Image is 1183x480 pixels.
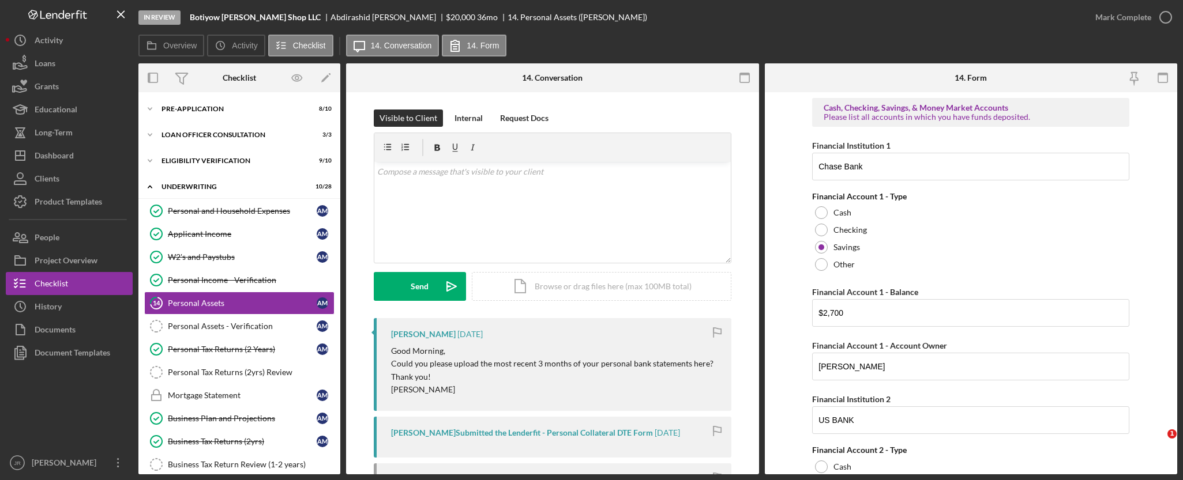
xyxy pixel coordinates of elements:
button: Document Templates [6,341,133,364]
div: Product Templates [35,190,102,216]
label: Cash [833,462,851,471]
div: Underwriting [162,183,303,190]
button: Mark Complete [1084,6,1177,29]
iframe: Intercom live chat [1144,429,1171,457]
div: 3 / 3 [311,131,332,138]
div: Mark Complete [1095,6,1151,29]
div: A M [317,205,328,217]
a: Business Plan and ProjectionsAM [144,407,335,430]
div: Clients [35,167,59,193]
button: Educational [6,98,133,121]
div: Mortgage Statement [168,391,317,400]
div: 10 / 28 [311,183,332,190]
div: Educational [35,98,77,124]
a: 14Personal AssetsAM [144,292,335,315]
time: 2025-02-25 16:49 [457,330,483,339]
tspan: 14 [153,299,160,307]
label: Financial Account 1 - Account Owner [812,341,947,350]
p: [PERSON_NAME] [391,383,713,396]
label: Overview [163,41,197,50]
button: Activity [6,29,133,52]
label: Savings [833,243,860,252]
div: Project Overview [35,249,97,275]
div: Document Templates [35,341,110,367]
button: Documents [6,318,133,341]
div: In Review [138,10,181,25]
div: Personal Tax Returns (2 Years) [168,345,317,354]
div: A M [317,343,328,355]
label: 14. Form [467,41,499,50]
a: Personal Tax Returns (2 Years)AM [144,338,335,361]
div: Personal Assets - Verification [168,322,317,331]
a: W2's and PaystubsAM [144,245,335,269]
button: People [6,226,133,249]
div: Personal and Household Expenses [168,206,317,216]
label: Other [833,260,855,269]
span: 1 [1167,429,1177,439]
a: Personal Income - Verification [144,269,335,292]
a: Mortgage StatementAM [144,384,335,407]
label: Checking [833,225,867,235]
div: W2's and Paystubs [168,252,317,262]
div: Grants [35,75,59,101]
div: Loans [35,52,55,78]
div: Request Docs [500,109,549,127]
div: 14. Form [955,73,987,82]
p: Good Morning, [391,345,713,357]
button: Long-Term [6,121,133,144]
div: Personal Income - Verification [168,275,334,285]
div: 8 / 10 [311,105,332,112]
label: Checklist [293,41,326,50]
label: Activity [232,41,257,50]
div: People [35,226,59,252]
div: Please list all accounts in which you have funds deposited. [824,112,1118,122]
div: 14. Personal Assets ([PERSON_NAME]) [508,13,647,22]
div: A M [317,413,328,424]
button: Loans [6,52,133,75]
div: A M [317,320,328,332]
div: History [35,295,62,321]
button: Grants [6,75,133,98]
div: Business Plan and Projections [168,414,317,423]
div: Eligibility Verification [162,157,303,164]
div: Internal [455,109,483,127]
button: Activity [207,35,265,56]
span: $20,000 [446,12,475,22]
a: Business Tax Return Review (1-2 years) [144,453,335,476]
div: Financial Account 1 - Type [812,192,1129,201]
div: Activity [35,29,63,55]
label: Financial Account 1 - Balance [812,287,918,297]
div: A M [317,390,328,401]
label: Cash [833,208,851,217]
button: Project Overview [6,249,133,272]
div: Cash, Checking, Savings, & Money Market Accounts [824,103,1118,112]
div: Business Tax Returns (2yrs) [168,437,317,446]
button: Send [374,272,466,301]
a: Personal Assets - VerificationAM [144,315,335,338]
div: 9 / 10 [311,157,332,164]
button: Checklist [6,272,133,295]
div: Dashboard [35,144,74,170]
div: A M [317,228,328,240]
a: Product Templates [6,190,133,213]
label: 14. Conversation [371,41,432,50]
div: Pre-Application [162,105,303,112]
button: Dashboard [6,144,133,167]
button: Clients [6,167,133,190]
a: Personal and Household ExpensesAM [144,199,335,222]
div: [PERSON_NAME] [391,330,456,339]
div: A M [317,436,328,447]
button: Internal [449,109,489,127]
button: 14. Form [442,35,506,56]
div: Personal Tax Returns (2yrs) Review [168,368,334,377]
button: Overview [138,35,204,56]
a: Personal Tax Returns (2yrs) Review [144,361,335,384]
